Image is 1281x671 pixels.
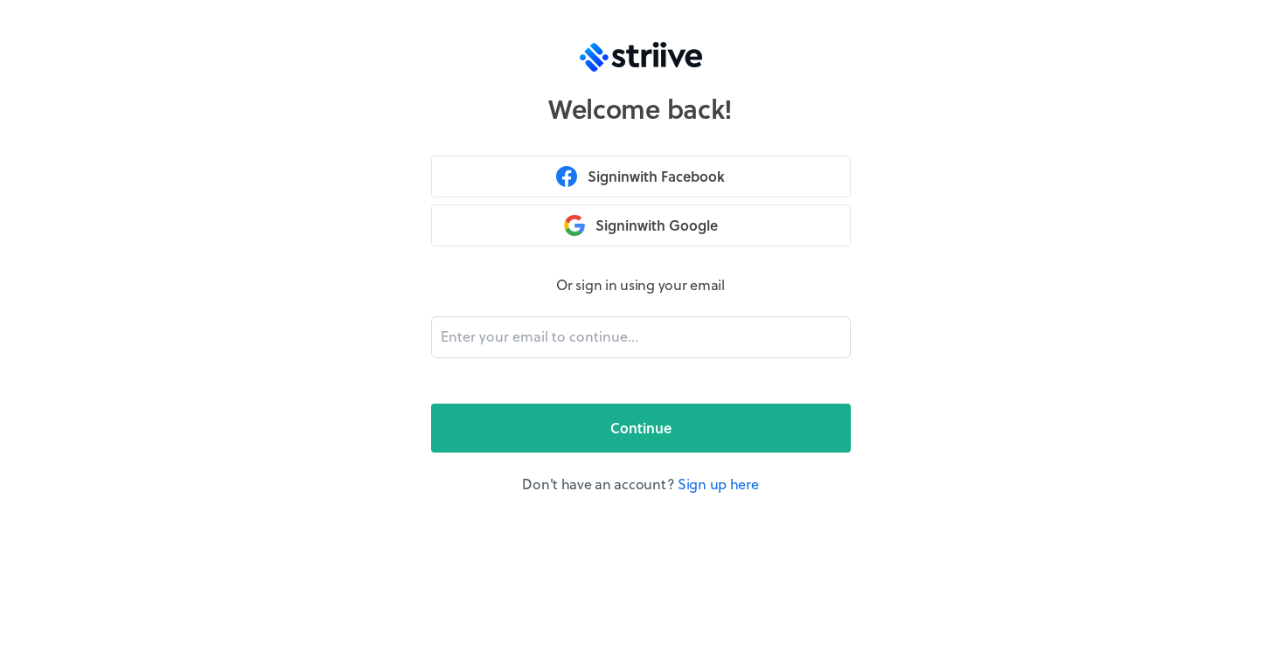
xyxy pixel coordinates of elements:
[431,156,851,197] button: Signinwith Facebook
[580,42,702,72] img: logo-trans.svg
[431,204,851,246] button: Signinwith Google
[431,274,851,295] p: Or sign in using your email
[431,404,851,453] button: Continue
[610,418,672,439] span: Continue
[548,93,733,124] h1: Welcome back!
[678,474,759,494] a: Sign up here
[431,474,851,495] p: Don't have an account?
[431,316,851,358] input: Enter your email to continue...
